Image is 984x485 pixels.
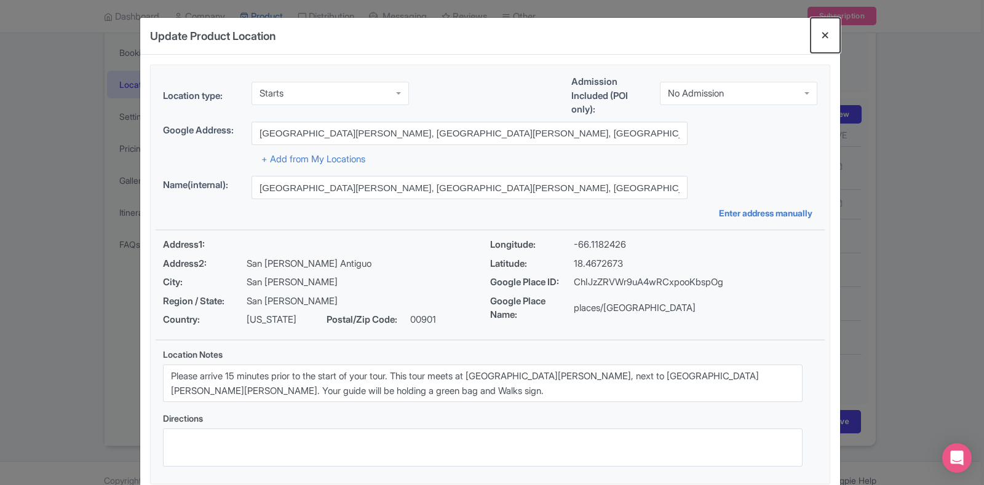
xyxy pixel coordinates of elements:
[410,313,436,327] p: 00901
[490,294,574,322] span: Google Place Name:
[574,257,623,271] p: 18.4672673
[490,257,574,271] span: Latitude:
[719,207,817,219] a: Enter address manually
[490,275,574,290] span: Google Place ID:
[574,301,696,315] p: places/[GEOGRAPHIC_DATA]
[574,238,626,252] p: -66.1182426
[163,275,247,290] span: City:
[247,257,371,271] p: San [PERSON_NAME] Antiguo
[163,178,242,192] label: Name(internal):
[574,275,723,290] p: ChIJzZRVWr9uA4wRCxpooKbspOg
[247,275,338,290] p: San [PERSON_NAME]
[668,88,724,99] div: No Admission
[252,122,688,145] input: Search address
[163,313,247,327] span: Country:
[163,257,247,271] span: Address2:
[163,413,203,424] span: Directions
[811,18,840,53] button: Close
[163,294,247,309] span: Region / State:
[260,88,284,99] div: Starts
[247,313,296,327] p: [US_STATE]
[163,124,242,138] label: Google Address:
[163,365,803,403] textarea: Please arrive 15 minutes prior to the start of your tour. This tour meets at [GEOGRAPHIC_DATA][PE...
[571,75,650,117] label: Admission Included (POI only):
[163,89,242,103] label: Location type:
[163,238,247,252] span: Address1:
[150,28,276,44] h4: Update Product Location
[163,349,223,360] span: Location Notes
[261,153,365,165] a: + Add from My Locations
[247,294,338,309] p: San [PERSON_NAME]
[327,313,410,327] span: Postal/Zip Code:
[490,238,574,252] span: Longitude:
[942,443,972,473] div: Open Intercom Messenger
